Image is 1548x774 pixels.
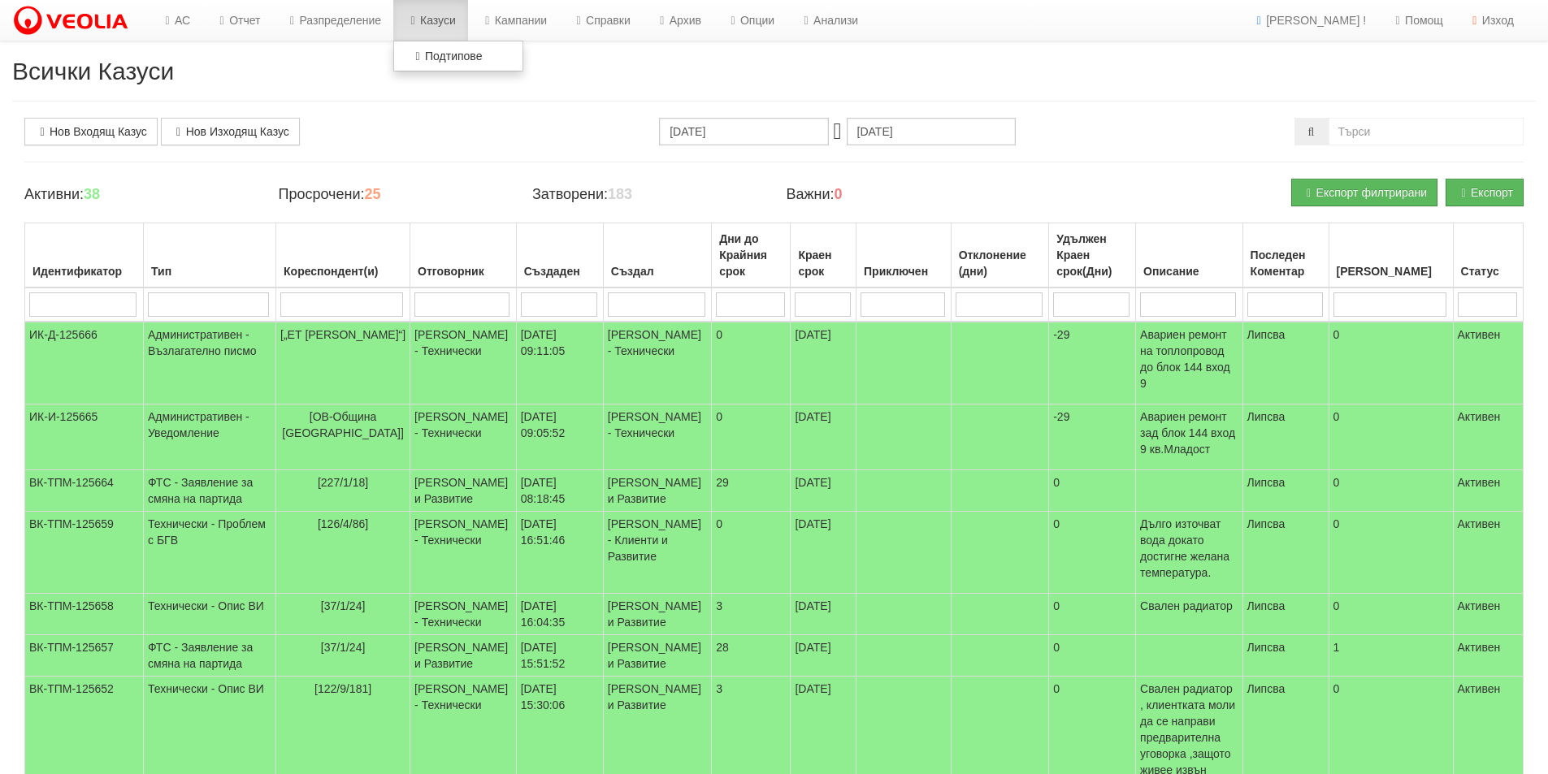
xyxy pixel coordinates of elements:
[516,322,603,404] td: [DATE] 09:11:05
[25,322,144,404] td: ИК-Д-125666
[516,594,603,635] td: [DATE] 16:04:35
[1247,410,1286,423] span: Липсва
[282,410,404,439] span: [ОВ-Община [GEOGRAPHIC_DATA]]
[951,223,1049,288] th: Отклонение (дни): No sort applied, activate to apply an ascending sort
[1140,516,1238,581] p: Дълго източват вода докато достигне желана температура.
[1329,470,1453,512] td: 0
[1453,512,1523,594] td: Активен
[24,118,158,145] a: Нов Входящ Казус
[603,404,711,470] td: [PERSON_NAME] - Технически
[148,260,271,283] div: Тип
[1140,326,1238,391] p: Авариен ремонт на топлопровод до блок 144 вход 9
[1049,404,1136,470] td: -29
[25,223,144,288] th: Идентификатор: No sort applied, activate to apply an ascending sort
[603,322,711,404] td: [PERSON_NAME] - Технически
[516,635,603,677] td: [DATE] 15:51:52
[716,227,786,283] div: Дни до Крайния срок
[1140,598,1238,614] p: Свален радиатор
[144,635,276,677] td: ФТС - Заявление за смяна на партида
[144,223,276,288] th: Тип: No sort applied, activate to apply an ascending sort
[1247,517,1286,530] span: Липсва
[161,118,300,145] a: Нов Изходящ Казус
[1247,682,1286,695] span: Липсва
[144,322,276,404] td: Административен - Възлагателно писмо
[84,186,100,202] b: 38
[603,223,711,288] th: Създал: No sort applied, activate to apply an ascending sort
[1329,223,1453,288] th: Брой Файлове: No sort applied, activate to apply an ascending sort
[1053,227,1131,283] div: Удължен Краен срок(Дни)
[1247,476,1286,489] span: Липсва
[1136,223,1243,288] th: Описание: No sort applied, activate to apply an ascending sort
[1453,322,1523,404] td: Активен
[410,470,517,512] td: [PERSON_NAME] и Развитие
[861,260,947,283] div: Приключен
[1049,594,1136,635] td: 0
[144,404,276,470] td: Административен - Уведомление
[516,512,603,594] td: [DATE] 16:51:46
[25,404,144,470] td: ИК-И-125665
[1291,179,1437,206] button: Експорт филтрирани
[394,45,523,67] a: Подтипове
[532,187,761,203] h4: Затворени:
[1446,179,1524,206] button: Експорт
[1049,512,1136,594] td: 0
[791,635,856,677] td: [DATE]
[1453,470,1523,512] td: Активен
[314,682,371,695] span: [122/9/181]
[410,322,517,404] td: [PERSON_NAME] - Технически
[280,328,405,341] span: [„ЕТ [PERSON_NAME]“]
[521,260,599,283] div: Създаден
[1329,322,1453,404] td: 0
[25,635,144,677] td: ВК-ТПМ-125657
[410,512,517,594] td: [PERSON_NAME] - Технически
[603,470,711,512] td: [PERSON_NAME] и Развитие
[1458,260,1519,283] div: Статус
[1453,404,1523,470] td: Активен
[318,476,368,489] span: [227/1/18]
[1247,328,1286,341] span: Липсва
[410,594,517,635] td: [PERSON_NAME] - Технически
[603,635,711,677] td: [PERSON_NAME] и Развитие
[956,244,1045,283] div: Отклонение (дни)
[791,594,856,635] td: [DATE]
[1329,635,1453,677] td: 1
[795,244,852,283] div: Краен срок
[716,517,722,530] span: 0
[1049,635,1136,677] td: 0
[608,186,632,202] b: 183
[1329,594,1453,635] td: 0
[603,594,711,635] td: [PERSON_NAME] и Развитие
[1329,512,1453,594] td: 0
[516,223,603,288] th: Създаден: No sort applied, activate to apply an ascending sort
[791,512,856,594] td: [DATE]
[1453,223,1523,288] th: Статус: No sort applied, activate to apply an ascending sort
[1333,260,1449,283] div: [PERSON_NAME]
[364,186,380,202] b: 25
[12,4,136,38] img: VeoliaLogo.png
[791,404,856,470] td: [DATE]
[1140,409,1238,457] p: Авариен ремонт зад блок 144 вход 9 кв.Младост
[410,404,517,470] td: [PERSON_NAME] - Технически
[1247,641,1286,654] span: Липсва
[603,512,711,594] td: [PERSON_NAME] - Клиенти и Развитие
[856,223,952,288] th: Приключен: No sort applied, activate to apply an ascending sort
[318,517,368,530] span: [126/4/86]
[410,635,517,677] td: [PERSON_NAME] и Развитие
[414,260,512,283] div: Отговорник
[791,223,856,288] th: Краен срок: No sort applied, activate to apply an ascending sort
[1329,404,1453,470] td: 0
[516,404,603,470] td: [DATE] 09:05:52
[144,470,276,512] td: ФТС - Заявление за смяна на партида
[1049,322,1136,404] td: -29
[516,470,603,512] td: [DATE] 08:18:45
[278,187,507,203] h4: Просрочени:
[1453,635,1523,677] td: Активен
[12,58,1536,84] h2: Всички Казуси
[1242,223,1329,288] th: Последен Коментар: No sort applied, activate to apply an ascending sort
[1247,599,1286,612] span: Липсва
[716,682,722,695] span: 3
[321,641,366,654] span: [37/1/24]
[410,223,517,288] th: Отговорник: No sort applied, activate to apply an ascending sort
[716,641,729,654] span: 28
[276,223,410,288] th: Кореспондент(и): No sort applied, activate to apply an ascending sort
